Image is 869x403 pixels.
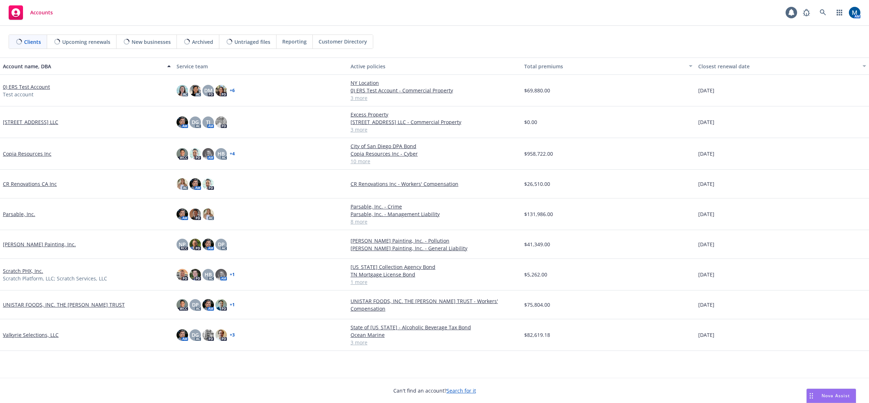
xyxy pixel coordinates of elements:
img: photo [177,209,188,220]
span: DG [192,118,199,126]
a: [US_STATE] Collection Agency Bond [351,263,518,271]
img: photo [202,239,214,250]
a: Copia Resources Inc [3,150,51,157]
img: photo [177,299,188,311]
a: NY Location [351,79,518,87]
img: photo [177,85,188,96]
a: + 1 [230,303,235,307]
img: photo [215,329,227,341]
a: 3 more [351,339,518,346]
a: Copia Resources Inc - Cyber [351,150,518,157]
span: Scratch Platform, LLC; Scratch Services, LLC [3,275,107,282]
span: Reporting [282,38,307,45]
a: [PERSON_NAME] Painting, Inc. - General Liability [351,244,518,252]
span: [DATE] [698,271,714,278]
span: $0.00 [524,118,537,126]
span: [DATE] [698,210,714,218]
span: [DATE] [698,331,714,339]
span: $69,880.00 [524,87,550,94]
a: UNISTAR FOODS, INC. THE [PERSON_NAME] TRUST - Workers' Compensation [351,297,518,312]
a: [STREET_ADDRESS] LLC [3,118,58,126]
button: Closest renewal date [695,58,869,75]
img: photo [202,299,214,311]
img: photo [189,239,201,250]
span: [DATE] [698,150,714,157]
a: + 4 [230,152,235,156]
span: Can't find an account? [393,387,476,394]
span: Untriaged files [234,38,270,46]
img: photo [177,269,188,280]
span: Customer Directory [319,38,367,45]
span: Clients [24,38,41,46]
a: CR Renovations Inc - Workers' Compensation [351,180,518,188]
a: 0) ERS Test Account - Commercial Property [351,87,518,94]
div: Drag to move [807,389,816,403]
img: photo [215,269,227,280]
img: photo [215,116,227,128]
div: Service team [177,63,344,70]
img: photo [189,178,201,190]
img: photo [202,178,214,190]
span: [DATE] [698,180,714,188]
span: HB [205,271,212,278]
a: City of San Diego DPA Bond [351,142,518,150]
div: Total premiums [524,63,684,70]
span: [DATE] [698,118,714,126]
img: photo [849,7,860,18]
a: State of [US_STATE] - Alcoholic Beverage Tax Bond [351,324,518,331]
a: 3 more [351,94,518,102]
span: Test account [3,91,33,98]
span: TJ [206,118,210,126]
span: $82,619.18 [524,331,550,339]
img: photo [189,269,201,280]
span: Upcoming renewals [62,38,110,46]
button: Service team [174,58,347,75]
span: [DATE] [698,241,714,248]
img: photo [177,148,188,160]
img: photo [177,329,188,341]
a: + 1 [230,273,235,277]
a: Search [816,5,830,20]
a: Report a Bug [799,5,814,20]
img: photo [215,85,227,96]
a: Excess Property [351,111,518,118]
a: Parsable, Inc. - Management Liability [351,210,518,218]
span: Archived [192,38,213,46]
span: HB [218,150,225,157]
span: [DATE] [698,87,714,94]
img: photo [202,209,214,220]
a: 0) ERS Test Account [3,83,50,91]
img: photo [177,116,188,128]
a: Scratch PHX, Inc. [3,267,43,275]
a: CR Renovations CA Inc [3,180,57,188]
span: NP [179,241,186,248]
div: Account name, DBA [3,63,163,70]
img: photo [189,209,201,220]
a: UNISTAR FOODS, INC. THE [PERSON_NAME] TRUST [3,301,125,308]
span: DP [218,241,225,248]
a: [STREET_ADDRESS] LLC - Commercial Property [351,118,518,126]
img: photo [202,329,214,341]
img: photo [189,85,201,96]
a: Switch app [832,5,847,20]
a: + 6 [230,88,235,93]
a: 10 more [351,157,518,165]
div: Active policies [351,63,518,70]
span: $131,986.00 [524,210,553,218]
span: DM [204,87,212,94]
a: Valkyrie Selections, LLC [3,331,59,339]
button: Active policies [348,58,521,75]
span: $75,804.00 [524,301,550,308]
span: [DATE] [698,301,714,308]
a: Accounts [6,3,56,23]
button: Total premiums [521,58,695,75]
a: [PERSON_NAME] Painting, Inc. - Pollution [351,237,518,244]
span: Nova Assist [822,393,850,399]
